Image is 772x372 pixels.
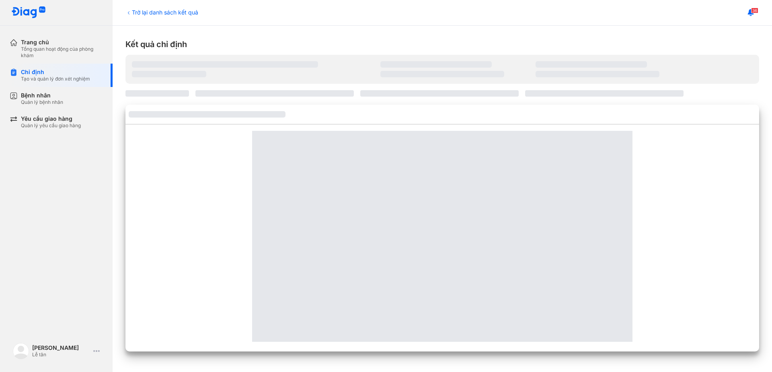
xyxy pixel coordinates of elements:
span: 36 [751,8,758,13]
div: Trở lại danh sách kết quả [125,8,198,17]
div: Tạo và quản lý đơn xét nghiệm [21,76,90,82]
div: Kết quả chỉ định [125,39,759,50]
div: [PERSON_NAME] [32,344,90,351]
div: Lễ tân [32,351,90,358]
div: Yêu cầu giao hàng [21,115,81,122]
img: logo [13,343,29,359]
div: Quản lý yêu cầu giao hàng [21,122,81,129]
div: Chỉ định [21,68,90,76]
div: Bệnh nhân [21,92,63,99]
img: logo [11,6,46,19]
div: Trang chủ [21,39,103,46]
div: Tổng quan hoạt động của phòng khám [21,46,103,59]
div: Quản lý bệnh nhân [21,99,63,105]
